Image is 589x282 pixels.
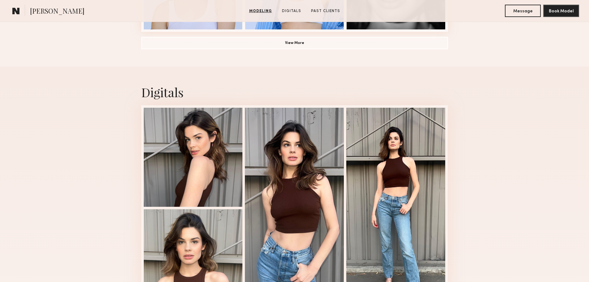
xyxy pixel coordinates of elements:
[247,8,275,14] a: Modeling
[30,6,84,17] span: [PERSON_NAME]
[505,5,541,17] button: Message
[141,84,448,100] div: Digitals
[543,5,579,17] button: Book Model
[141,37,448,49] button: View More
[543,8,579,13] a: Book Model
[309,8,343,14] a: Past Clients
[280,8,304,14] a: Digitals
